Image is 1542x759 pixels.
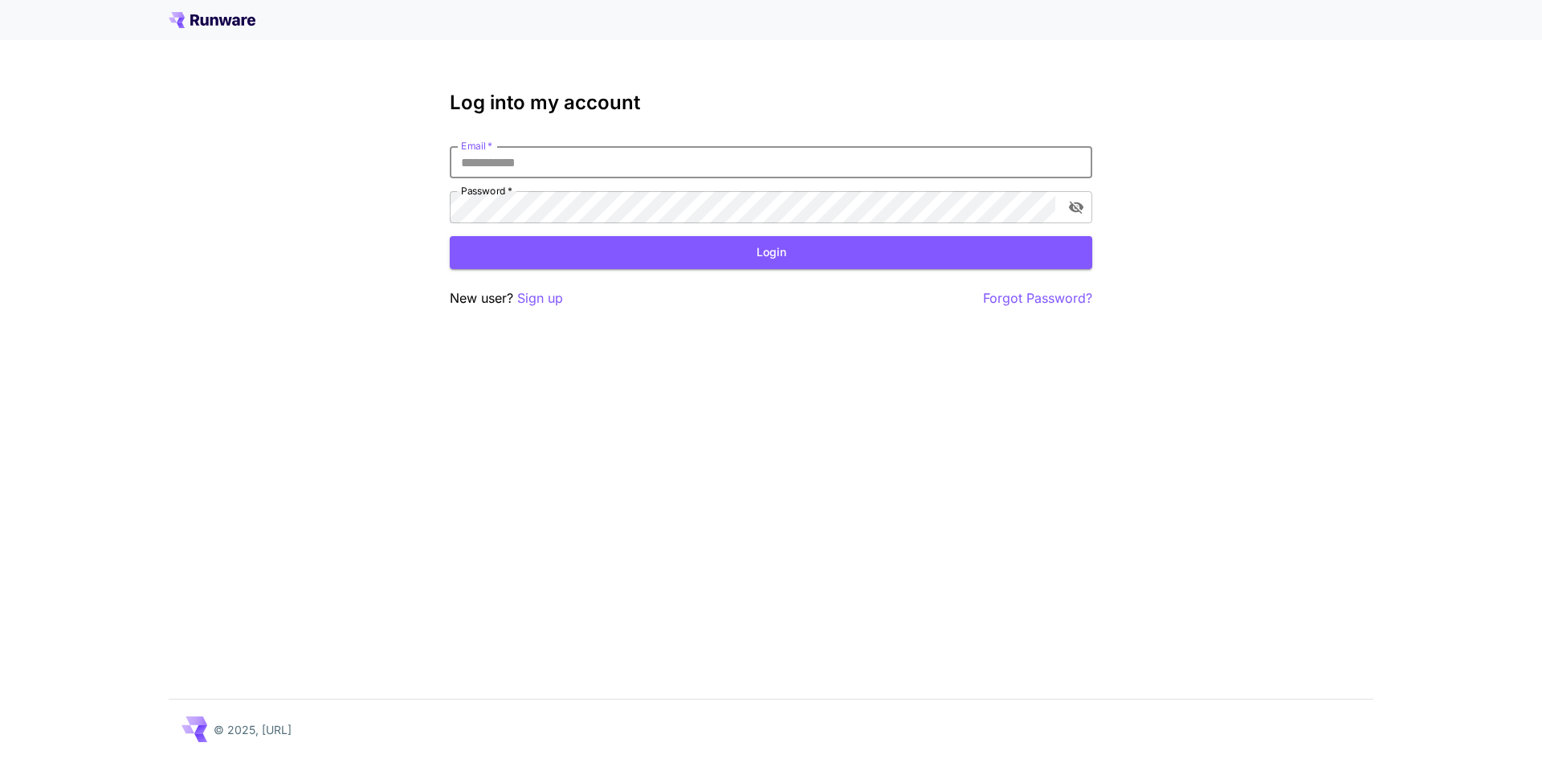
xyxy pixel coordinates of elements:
[517,288,563,308] button: Sign up
[983,288,1092,308] button: Forgot Password?
[461,184,512,198] label: Password
[1062,193,1091,222] button: toggle password visibility
[450,236,1092,269] button: Login
[461,139,492,153] label: Email
[450,92,1092,114] h3: Log into my account
[450,288,563,308] p: New user?
[214,721,292,738] p: © 2025, [URL]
